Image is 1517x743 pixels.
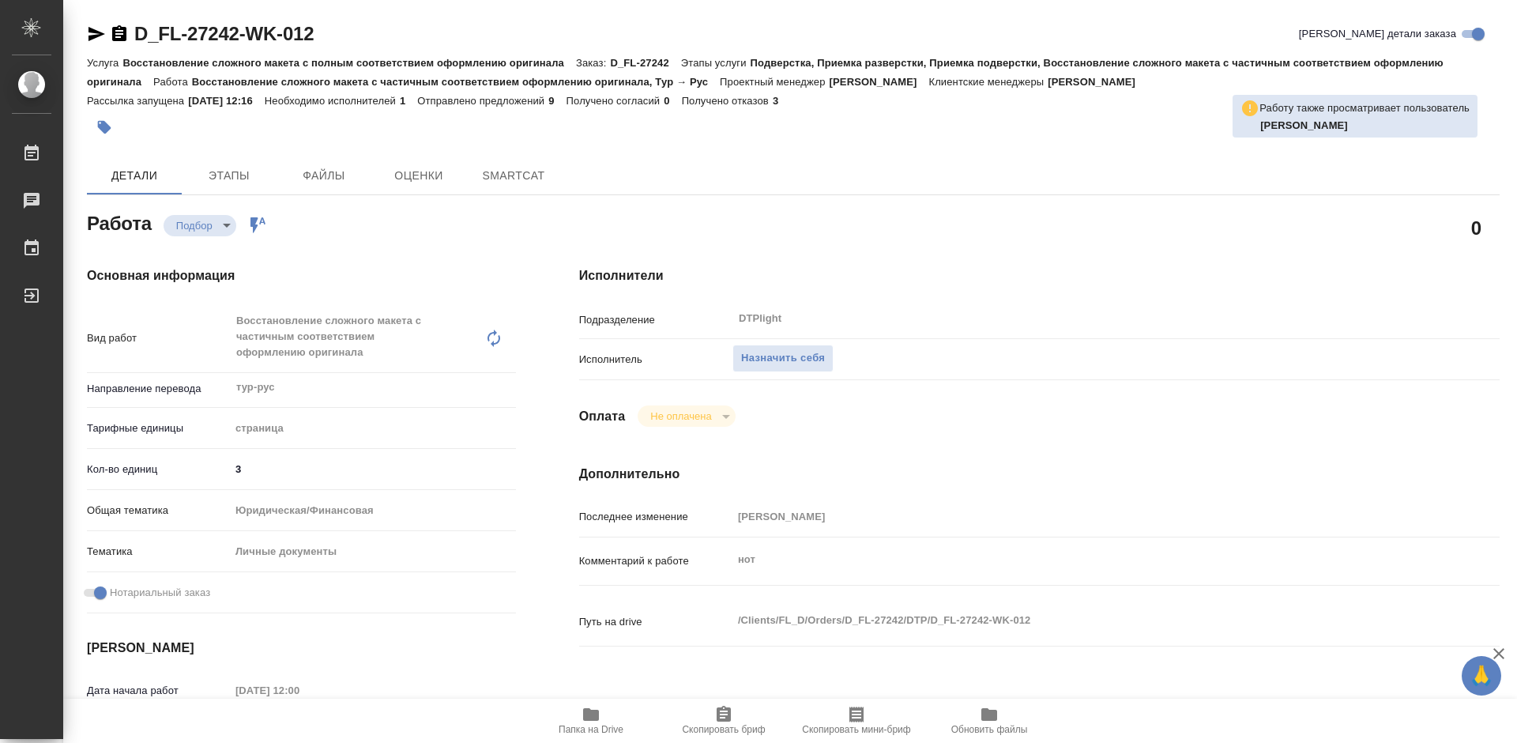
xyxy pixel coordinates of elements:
[230,458,516,481] input: ✎ Введи что-нибудь
[928,76,1048,88] p: Клиентские менеджеры
[87,95,188,107] p: Рассылка запущена
[87,57,122,69] p: Услуга
[802,724,910,735] span: Скопировать мини-бриф
[579,407,626,426] h4: Оплата
[579,266,1500,285] h4: Исполнители
[153,76,192,88] p: Работа
[110,25,129,43] button: Скопировать ссылку
[476,166,551,186] span: SmartCat
[732,505,1423,528] input: Пустое поле
[567,95,664,107] p: Получено согласий
[188,95,265,107] p: [DATE] 12:16
[1260,118,1470,134] p: Заборова Александра
[579,509,732,525] p: Последнее изменение
[732,345,834,372] button: Назначить себя
[664,95,681,107] p: 0
[192,76,720,88] p: Восстановление сложного макета с частичным соответствием оформлению оригинала, Тур → Рус
[230,415,516,442] div: страница
[830,76,929,88] p: [PERSON_NAME]
[610,57,680,69] p: D_FL-27242
[286,166,362,186] span: Файлы
[87,25,106,43] button: Скопировать ссылку для ЯМессенджера
[1462,656,1501,696] button: 🙏
[87,110,122,145] button: Добавить тэг
[87,57,1444,88] p: Подверстка, Приемка разверстки, Приемка подверстки, Восстановление сложного макета с частичным со...
[171,219,217,232] button: Подбор
[87,683,230,699] p: Дата начала работ
[657,699,790,743] button: Скопировать бриф
[720,76,829,88] p: Проектный менеджер
[1471,214,1481,241] h2: 0
[548,95,566,107] p: 9
[164,215,236,236] div: Подбор
[87,462,230,477] p: Кол-во единиц
[682,724,765,735] span: Скопировать бриф
[732,607,1423,634] textarea: /Clients/FL_D/Orders/D_FL-27242/DTP/D_FL-27242-WK-012
[579,553,732,569] p: Комментарий к работе
[400,95,417,107] p: 1
[87,421,230,436] p: Тарифные единицы
[525,699,657,743] button: Папка на Drive
[230,497,516,524] div: Юридическая/Финансовая
[1468,659,1495,692] span: 🙏
[87,544,230,560] p: Тематика
[741,349,825,368] span: Назначить себя
[87,330,230,346] p: Вид работ
[579,352,732,368] p: Исполнитель
[951,724,1028,735] span: Обновить файлы
[191,166,267,186] span: Этапы
[682,95,773,107] p: Получено отказов
[96,166,172,186] span: Детали
[681,57,751,69] p: Этапы услуги
[790,699,923,743] button: Скопировать мини-бриф
[732,546,1423,573] textarea: нот
[417,95,548,107] p: Отправлено предложений
[87,639,516,658] h4: [PERSON_NAME]
[230,679,368,702] input: Пустое поле
[381,166,457,186] span: Оценки
[579,614,732,630] p: Путь на drive
[265,95,400,107] p: Необходимо исполнителей
[87,381,230,397] p: Направление перевода
[134,23,314,44] a: D_FL-27242-WK-012
[1259,100,1470,116] p: Работу также просматривает пользователь
[579,465,1500,484] h4: Дополнительно
[87,503,230,519] p: Общая тематика
[110,585,210,601] span: Нотариальный заказ
[1260,119,1348,131] b: [PERSON_NAME]
[122,57,576,69] p: Восстановление сложного макета с полным соответствием оформлению оригинала
[87,266,516,285] h4: Основная информация
[923,699,1056,743] button: Обновить файлы
[230,538,516,565] div: Личные документы
[87,208,152,236] h2: Работа
[576,57,610,69] p: Заказ:
[559,724,623,735] span: Папка на Drive
[1048,76,1147,88] p: [PERSON_NAME]
[1299,26,1456,42] span: [PERSON_NAME] детали заказа
[773,95,790,107] p: 3
[579,312,732,328] p: Подразделение
[638,405,735,427] div: Подбор
[646,409,716,423] button: Не оплачена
